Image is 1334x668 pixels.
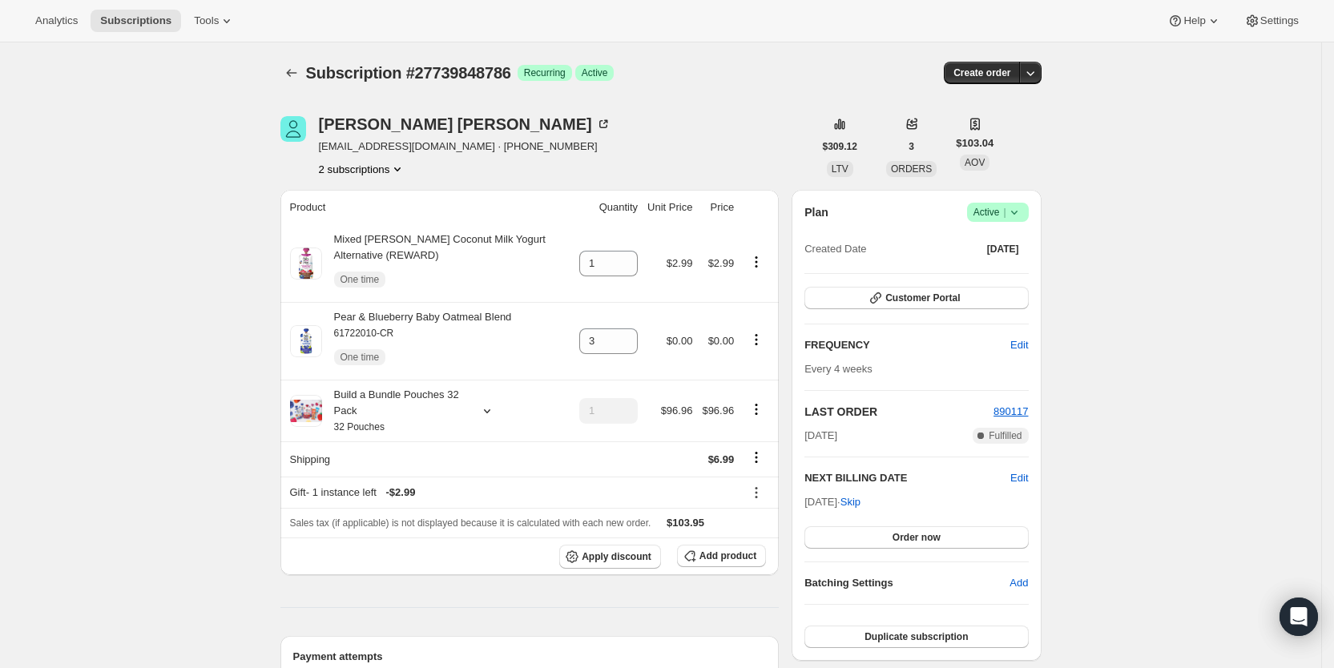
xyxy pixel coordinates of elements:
button: Duplicate subscription [804,626,1028,648]
span: [DATE] [804,428,837,444]
span: $96.96 [702,404,734,416]
span: ORDERS [891,163,932,175]
span: Marsha Silverberg [280,116,306,142]
span: One time [341,351,380,364]
button: [DATE] [977,238,1029,260]
span: $103.95 [667,517,704,529]
button: Edit [1010,470,1028,486]
button: Apply discount [559,545,661,569]
small: 32 Pouches [334,421,385,433]
span: Apply discount [582,550,651,563]
span: [DATE] [987,243,1019,256]
button: Subscriptions [91,10,181,32]
button: Help [1158,10,1231,32]
span: $2.99 [708,257,735,269]
span: $6.99 [708,453,735,465]
button: Product actions [744,331,769,348]
h2: NEXT BILLING DATE [804,470,1010,486]
span: Fulfilled [989,429,1022,442]
span: Add [1010,575,1028,591]
th: Unit Price [643,190,697,225]
button: Subscriptions [280,62,303,84]
button: Add product [677,545,766,567]
span: - $2.99 [386,485,416,501]
span: LTV [832,163,848,175]
button: 890117 [993,404,1028,420]
span: $96.96 [661,404,693,416]
span: Every 4 weeks [804,363,873,375]
span: Order now [893,531,941,544]
span: Settings [1260,14,1299,27]
span: One time [341,273,380,286]
button: Edit [1001,332,1038,358]
div: [PERSON_NAME] [PERSON_NAME] [319,116,611,132]
span: $103.04 [956,135,993,151]
span: $2.99 [667,257,693,269]
span: Analytics [35,14,78,27]
span: Add product [699,549,756,562]
button: Tools [184,10,244,32]
span: Active [973,204,1022,220]
th: Shipping [280,441,575,477]
button: Product actions [319,161,406,177]
button: Skip [831,489,870,515]
span: Create order [953,66,1010,79]
span: 3 [909,140,914,153]
span: Edit [1010,337,1028,353]
span: Help [1183,14,1205,27]
span: Recurring [524,66,566,79]
span: Skip [840,494,860,510]
h6: Batching Settings [804,575,1010,591]
h2: FREQUENCY [804,337,1010,353]
h2: Plan [804,204,828,220]
button: Product actions [744,253,769,271]
img: product img [290,247,322,280]
span: Active [582,66,608,79]
span: AOV [965,157,985,168]
span: Duplicate subscription [864,630,968,643]
span: $309.12 [823,140,857,153]
div: Pear & Blueberry Baby Oatmeal Blend [322,309,512,373]
span: Customer Portal [885,292,960,304]
span: | [1003,206,1006,219]
span: [DATE] · [804,496,860,508]
span: Subscription #27739848786 [306,64,511,82]
h2: Payment attempts [293,649,767,665]
span: $0.00 [667,335,693,347]
button: Settings [1235,10,1308,32]
div: Open Intercom Messenger [1280,598,1318,636]
h2: LAST ORDER [804,404,993,420]
span: Tools [194,14,219,27]
button: Add [1000,570,1038,596]
div: Build a Bundle Pouches 32 Pack [322,387,466,435]
a: 890117 [993,405,1028,417]
button: Analytics [26,10,87,32]
th: Price [697,190,739,225]
th: Product [280,190,575,225]
button: $309.12 [813,135,867,158]
span: Subscriptions [100,14,171,27]
th: Quantity [574,190,643,225]
button: Create order [944,62,1020,84]
button: 3 [899,135,924,158]
button: Product actions [744,400,769,418]
span: Created Date [804,241,866,257]
button: Customer Portal [804,287,1028,309]
span: [EMAIL_ADDRESS][DOMAIN_NAME] · [PHONE_NUMBER] [319,139,611,155]
small: 61722010-CR [334,328,394,339]
span: $0.00 [708,335,735,347]
div: Gift - 1 instance left [290,485,735,501]
img: product img [290,325,322,357]
div: Mixed [PERSON_NAME] Coconut Milk Yogurt Alternative (REWARD) [322,231,570,296]
span: Sales tax (if applicable) is not displayed because it is calculated with each new order. [290,517,651,529]
button: Order now [804,526,1028,549]
button: Shipping actions [744,449,769,466]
